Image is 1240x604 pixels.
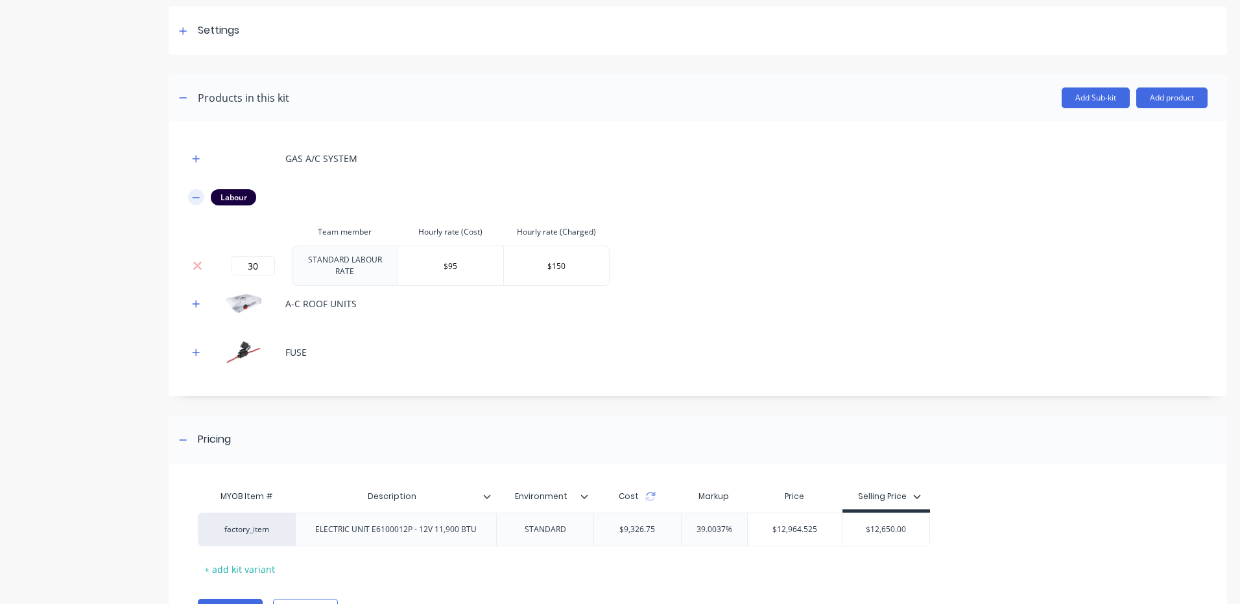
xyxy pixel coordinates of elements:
[504,256,609,275] input: $0.0000
[398,256,503,275] input: $0.0000
[747,483,843,509] div: Price
[594,513,681,546] div: $9,326.75
[211,524,283,535] div: factory_item
[198,432,231,448] div: Pricing
[211,189,256,205] div: Labour
[496,483,593,509] div: Environment
[198,483,295,509] div: MYOB Item #
[682,513,747,546] div: 39.0037%
[748,513,843,546] div: $12,964.525
[513,521,578,538] div: STANDARD
[198,513,930,546] div: factory_itemELECTRIC UNIT E6100012P - 12V 11,900 BTUSTANDARD$9,326.7539.0037%$12,964.525$12,650.00
[398,218,503,246] th: Hourly rate (Cost)
[232,256,275,275] input: 0
[292,246,398,286] td: STANDARD LABOUR RATE
[1062,87,1130,108] button: Add Sub-kit
[285,152,357,165] div: GAS A/C SYSTEM
[504,218,610,246] th: Hourly rate (Charged)
[198,90,289,106] div: Products in this kit
[198,23,239,39] div: Settings
[681,483,747,509] div: Markup
[292,218,398,246] th: Team member
[1136,87,1208,108] button: Add product
[295,480,488,513] div: Description
[305,521,487,538] div: ELECTRIC UNIT E6100012P - 12V 11,900 BTU
[211,286,276,321] img: A-C ROOF UNITS
[285,297,357,310] div: A-C ROOF UNITS
[843,513,929,546] div: $12,650.00
[211,334,276,370] img: FUSE
[295,483,496,509] div: Description
[198,559,281,579] div: + add kit variant
[858,491,907,502] div: Selling Price
[593,483,681,509] div: Cost
[496,480,586,513] div: Environment
[285,345,307,359] div: FUSE
[852,487,927,506] button: Selling Price
[619,491,639,502] span: Cost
